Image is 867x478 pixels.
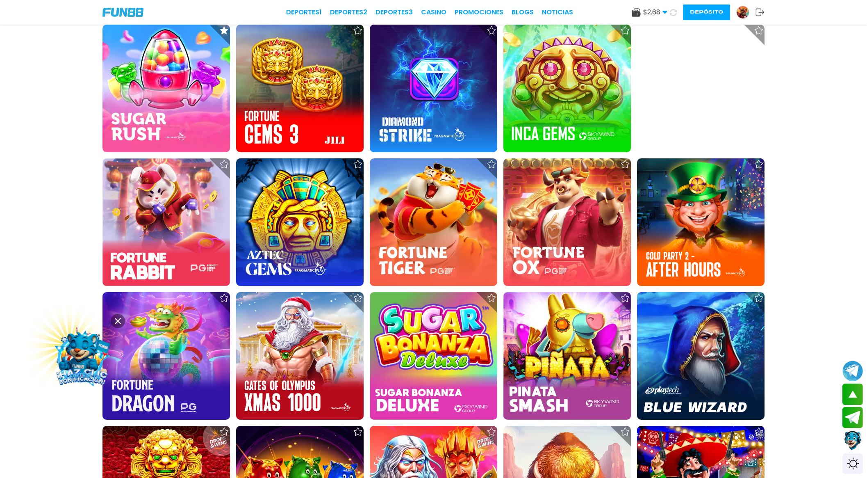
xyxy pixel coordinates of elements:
span: $ 2.68 [643,7,667,17]
button: Depósito [683,5,730,20]
img: Sugar Bonanza Deluxe [370,292,497,420]
a: Deportes3 [375,7,413,17]
img: Fortune Dragon [102,292,230,420]
button: scroll up [842,384,863,405]
img: Gold Party 2 - After Hours [637,158,765,286]
img: Fortune Rabbit [102,158,230,286]
img: Avatar [737,6,749,18]
a: BLOGS [512,7,534,17]
img: Sugar Rush [102,25,230,152]
img: Company Logo [102,8,143,17]
img: Image Link [43,316,120,393]
button: Join telegram channel [842,360,863,382]
img: Gates of Olympus Xmas 1000 [236,292,364,420]
div: Switch theme [842,453,863,474]
a: Deportes1 [286,7,322,17]
img: Inca Gems [503,25,631,152]
a: NOTICIAS [542,7,573,17]
img: Diamond Strike [370,25,497,152]
a: Promociones [455,7,503,17]
img: Piñata Smash™ [503,292,631,420]
button: Contact customer service [842,430,863,451]
button: Join telegram [842,407,863,428]
a: Avatar [736,6,755,19]
a: Deportes2 [330,7,367,17]
img: Blue Wizard / FIREBLAZE [637,292,765,420]
img: Aztec Gems [236,158,364,286]
img: Fortune Tiger [370,158,497,286]
a: CASINO [421,7,446,17]
img: Fortune Gems 3 [236,25,364,152]
img: Fortune Ox [503,158,631,286]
